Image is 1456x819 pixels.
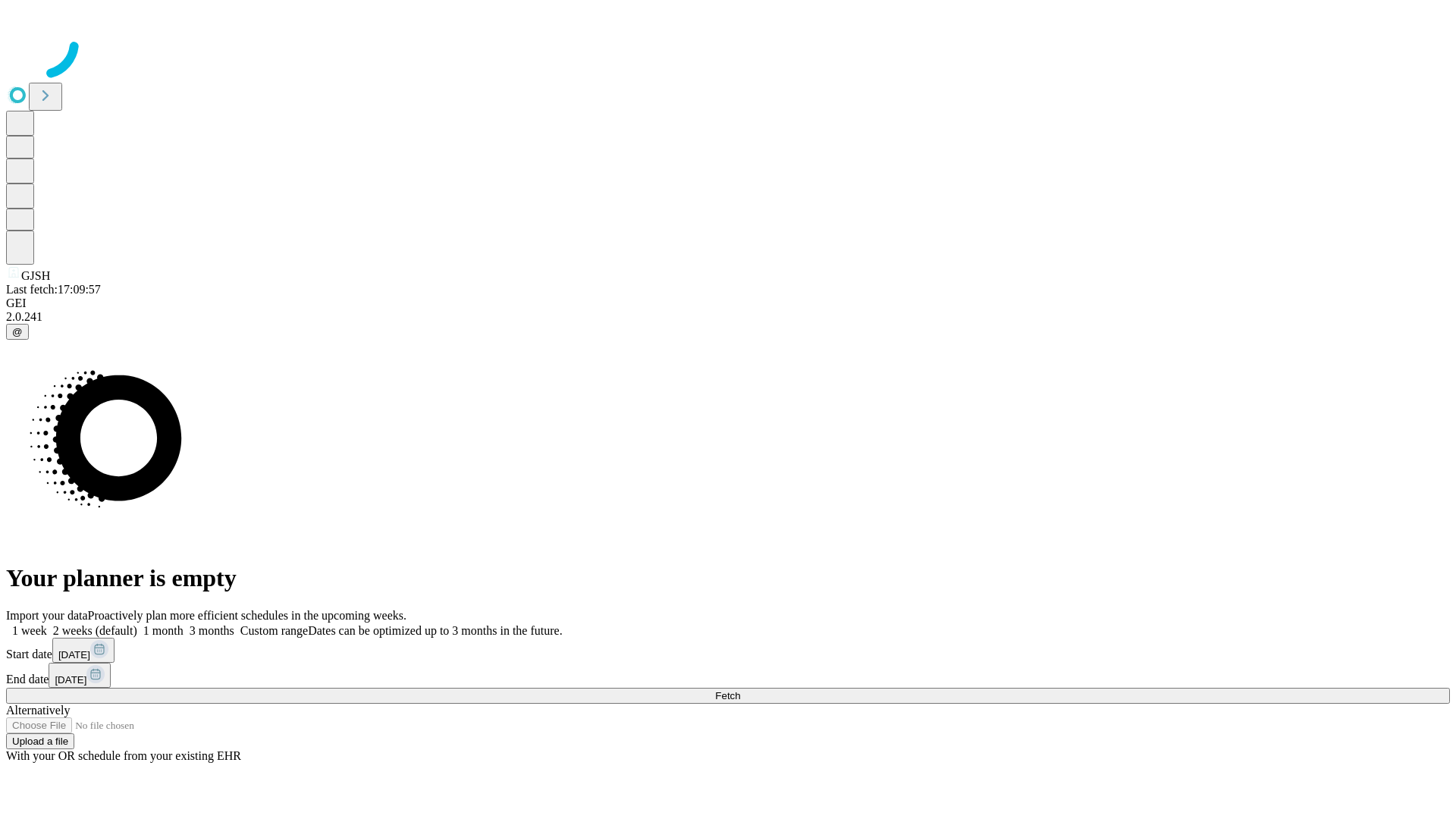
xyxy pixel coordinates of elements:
[308,624,562,637] span: Dates can be optimized up to 3 months in the future.
[6,283,101,296] span: Last fetch: 17:09:57
[58,649,90,661] span: [DATE]
[53,624,137,637] span: 2 weeks (default)
[240,624,308,637] span: Custom range
[6,609,88,622] span: Import your data
[49,663,111,688] button: [DATE]
[12,326,23,337] span: @
[12,624,47,637] span: 1 week
[52,638,115,663] button: [DATE]
[6,733,74,749] button: Upload a file
[21,269,50,282] span: GJSH
[6,704,70,717] span: Alternatively
[143,624,184,637] span: 1 month
[6,638,1450,663] div: Start date
[190,624,234,637] span: 3 months
[6,749,241,762] span: With your OR schedule from your existing EHR
[6,324,29,340] button: @
[6,310,1450,324] div: 2.0.241
[55,674,86,686] span: [DATE]
[715,690,740,701] span: Fetch
[6,297,1450,310] div: GEI
[6,688,1450,704] button: Fetch
[88,609,406,622] span: Proactively plan more efficient schedules in the upcoming weeks.
[6,663,1450,688] div: End date
[6,564,1450,592] h1: Your planner is empty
